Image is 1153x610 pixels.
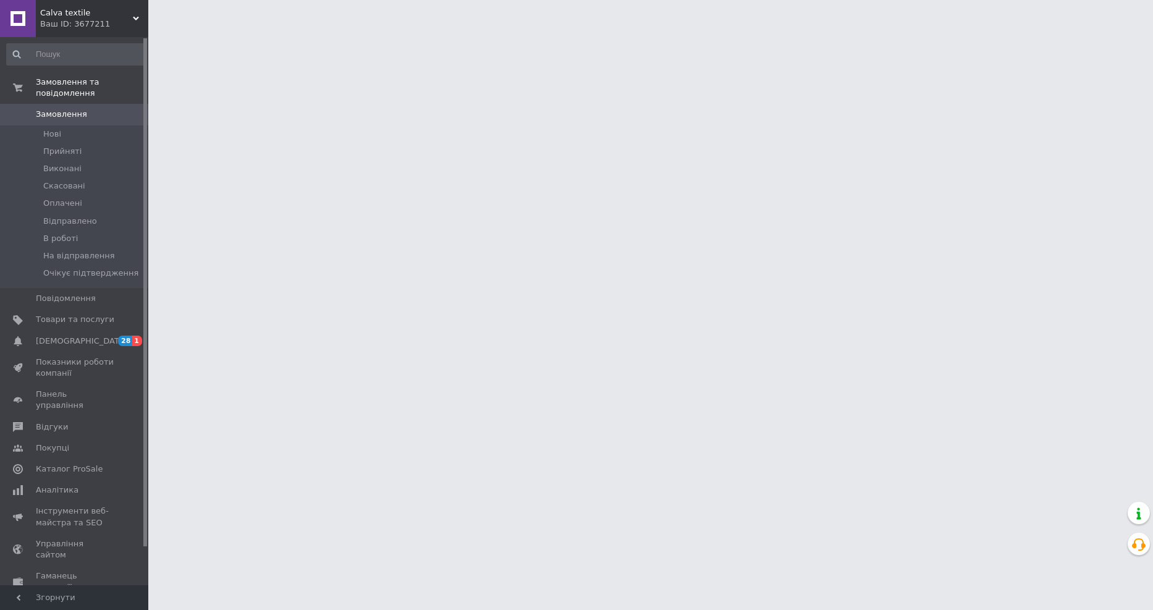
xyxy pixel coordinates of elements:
span: Повідомлення [36,293,96,304]
span: Calva textile [40,7,133,19]
span: Замовлення та повідомлення [36,77,148,99]
span: В роботі [43,233,78,244]
span: Очікує підтвердження [43,268,138,279]
span: Нові [43,129,61,140]
span: Покупці [36,443,69,454]
span: Відгуки [36,421,68,433]
span: Показники роботи компанії [36,357,114,379]
span: Панель управління [36,389,114,411]
span: На відправлення [43,250,115,261]
span: Управління сайтом [36,538,114,561]
span: Замовлення [36,109,87,120]
input: Пошук [6,43,146,66]
span: Товари та послуги [36,314,114,325]
span: Інструменти веб-майстра та SEO [36,506,114,528]
span: Прийняті [43,146,82,157]
span: Оплачені [43,198,82,209]
span: Аналітика [36,485,78,496]
span: Виконані [43,163,82,174]
span: Каталог ProSale [36,464,103,475]
span: 1 [132,336,142,346]
span: [DEMOGRAPHIC_DATA] [36,336,127,347]
div: Ваш ID: 3677211 [40,19,148,30]
span: Гаманець компанії [36,570,114,593]
span: Скасовані [43,180,85,192]
span: 28 [118,336,132,346]
span: Відправлено [43,216,97,227]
